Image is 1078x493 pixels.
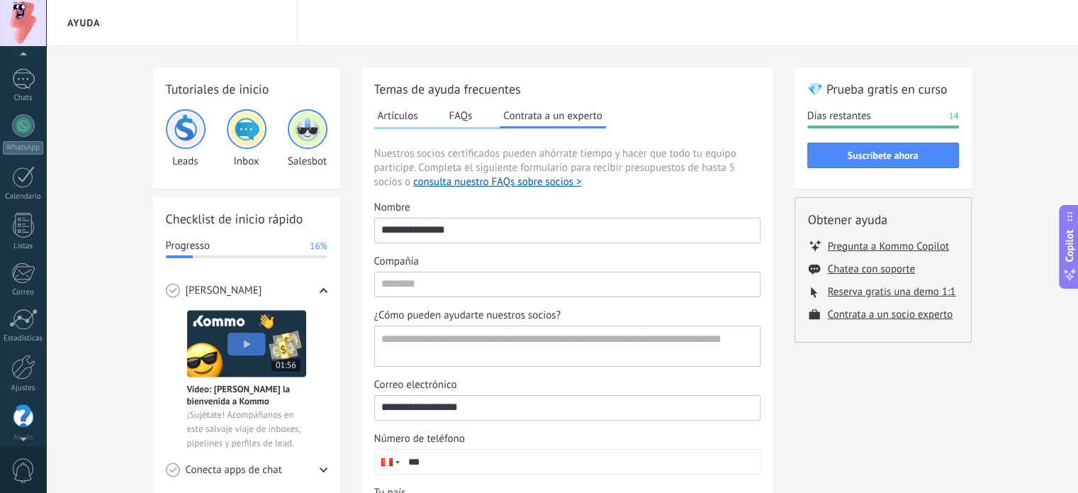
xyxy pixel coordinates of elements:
[3,192,44,201] div: Calendario
[375,326,757,366] textarea: ¿Cómo pueden ayudarte nuestros socios?
[1062,229,1077,262] span: Copilot
[166,239,210,253] span: Progresso
[3,94,44,103] div: Chats
[187,310,306,377] img: Meet video
[3,334,44,343] div: Estadísticas
[828,239,949,253] button: Pregunta a Kommo Copilot
[166,109,206,168] div: Leads
[374,147,760,189] span: Nuestros socios certificados pueden ahórrate tiempo y hacer que todo tu equipo participe. Complet...
[808,211,958,228] h2: Obtener ayuda
[3,384,44,393] div: Ajustes
[375,218,760,241] input: Nombre
[375,396,760,419] input: Correo electrónico
[374,255,419,269] span: Compañía
[288,109,327,168] div: Salesbot
[828,308,953,321] button: Contrata a un socio experto
[374,80,760,98] h2: Temas de ayuda frecuentes
[807,80,959,98] h2: 💎 Prueba gratis en curso
[375,450,402,474] div: Peru: + 51
[374,309,561,323] span: ¿Cómo pueden ayudarte nuestros socios?
[187,383,306,407] span: Vídeo: [PERSON_NAME] la bienvenida a Kommo
[413,175,581,189] button: consulta nuestro FAQs sobre socios >
[500,105,605,128] button: Contrata a un experto
[186,463,282,477] span: Conecta apps de chat
[948,109,958,123] span: 14
[166,80,327,98] h2: Tutoriales de inicio
[3,141,43,155] div: WhatsApp
[3,242,44,251] div: Listas
[187,408,306,450] span: ¡Sujétate! Acompáñanos en este salvaje viaje de inboxes, pipelines y perfiles de lead.
[227,109,266,168] div: Inbox
[166,210,327,228] h2: Checklist de inicio rápido
[807,109,871,123] span: Días restantes
[446,105,476,126] button: FAQs
[374,201,410,215] span: Nombre
[374,378,457,392] span: Correo electrónico
[402,450,760,474] input: Número de teléfono
[186,284,262,298] span: [PERSON_NAME]
[3,288,44,297] div: Correo
[375,272,760,295] input: Compañía
[310,239,327,253] span: 16%
[828,262,915,276] button: Chatea con soporte
[374,105,422,126] button: Artículos
[807,143,959,168] button: Suscríbete ahora
[848,150,919,160] span: Suscríbete ahora
[828,285,956,299] button: Reserva gratis una demo 1:1
[374,432,465,446] span: Número de teléfono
